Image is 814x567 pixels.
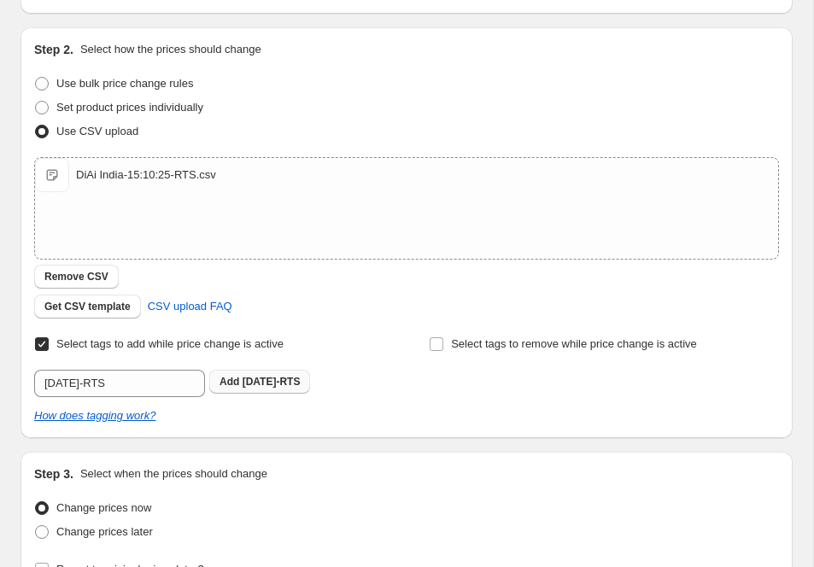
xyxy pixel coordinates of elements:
[56,337,284,350] span: Select tags to add while price change is active
[34,295,141,319] button: Get CSV template
[138,293,243,320] a: CSV upload FAQ
[34,465,73,482] h2: Step 3.
[56,125,138,137] span: Use CSV upload
[451,337,697,350] span: Select tags to remove while price change is active
[148,298,232,315] span: CSV upload FAQ
[220,376,239,388] b: Add
[34,265,119,289] button: Remove CSV
[44,270,108,283] span: Remove CSV
[44,300,131,313] span: Get CSV template
[80,41,261,58] p: Select how the prices should change
[34,41,73,58] h2: Step 2.
[34,370,205,397] input: Select tags to add
[56,101,203,114] span: Set product prices individually
[56,525,153,538] span: Change prices later
[80,465,267,482] p: Select when the prices should change
[209,370,310,394] button: Add [DATE]-RTS
[56,501,151,514] span: Change prices now
[76,167,216,184] div: DiAi India-15:10:25-RTS.csv
[243,376,301,388] span: [DATE]-RTS
[56,77,193,90] span: Use bulk price change rules
[34,409,155,422] a: How does tagging work?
